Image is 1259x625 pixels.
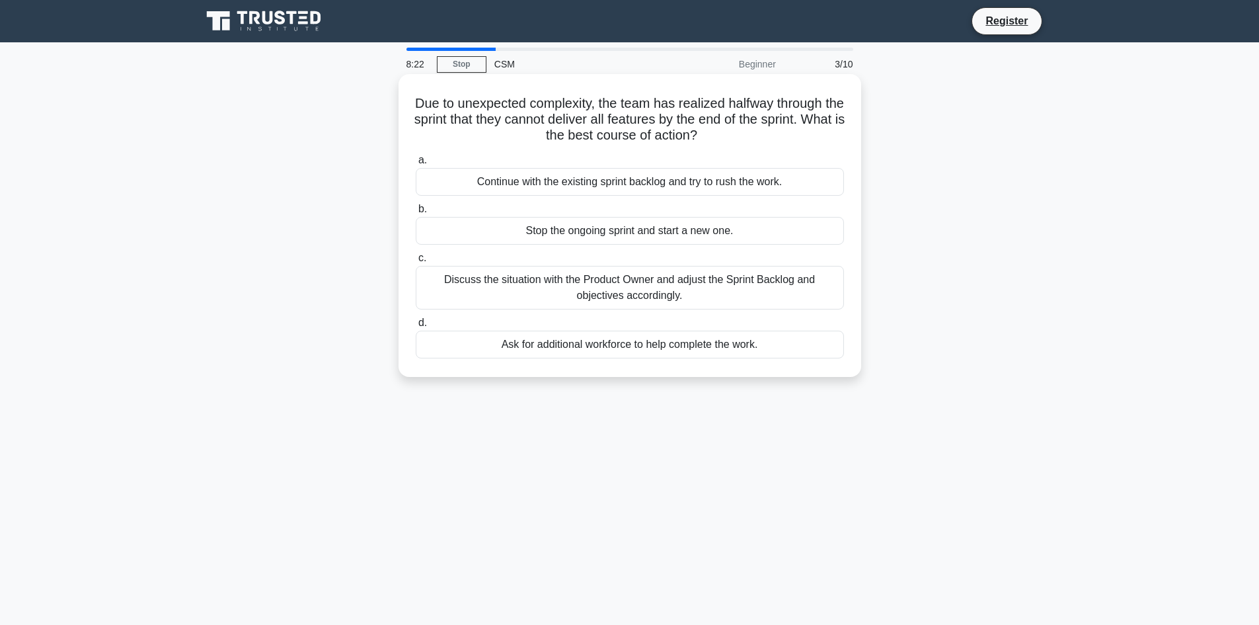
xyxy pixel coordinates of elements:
div: Continue with the existing sprint backlog and try to rush the work. [416,168,844,196]
h5: Due to unexpected complexity, the team has realized halfway through the sprint that they cannot d... [414,95,845,144]
span: d. [418,317,427,328]
a: Register [977,13,1036,29]
span: c. [418,252,426,263]
a: Stop [437,56,486,73]
div: 8:22 [399,51,437,77]
div: Discuss the situation with the Product Owner and adjust the Sprint Backlog and objectives accordi... [416,266,844,310]
div: CSM [486,51,668,77]
div: Stop the ongoing sprint and start a new one. [416,217,844,245]
span: b. [418,203,427,214]
div: Beginner [668,51,784,77]
div: 3/10 [784,51,861,77]
div: Ask for additional workforce to help complete the work. [416,331,844,358]
span: a. [418,154,427,165]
